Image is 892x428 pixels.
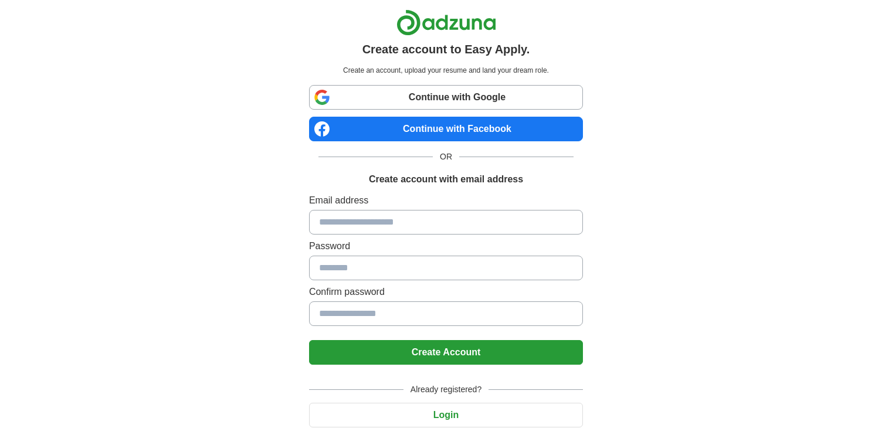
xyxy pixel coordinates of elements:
button: Login [309,403,583,427]
h1: Create account with email address [369,172,523,186]
label: Confirm password [309,285,583,299]
a: Continue with Facebook [309,117,583,141]
label: Email address [309,193,583,208]
p: Create an account, upload your resume and land your dream role. [311,65,581,76]
a: Login [309,410,583,420]
button: Create Account [309,340,583,365]
h1: Create account to Easy Apply. [362,40,530,58]
span: Already registered? [403,383,489,396]
span: OR [433,151,459,163]
label: Password [309,239,583,253]
a: Continue with Google [309,85,583,110]
img: Adzuna logo [396,9,496,36]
